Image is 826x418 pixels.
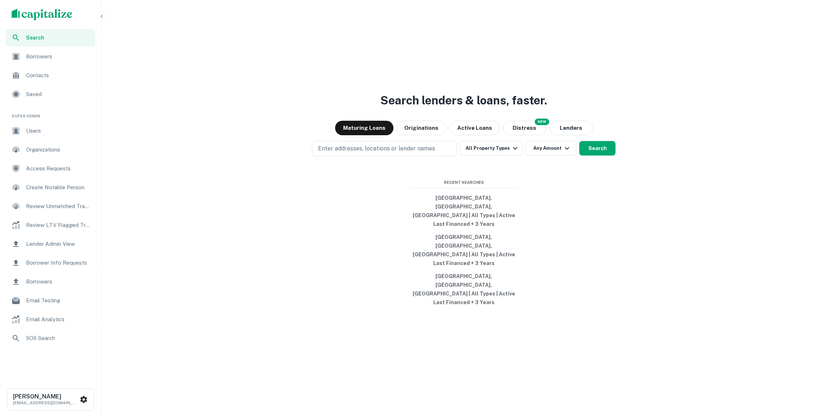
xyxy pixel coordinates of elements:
[526,141,576,156] button: Any Amount
[6,198,95,215] a: Review Unmatched Transactions
[26,296,91,305] span: Email Testing
[535,119,549,125] div: NEW
[312,141,457,156] button: Enter addresses, locations or lender names
[6,330,95,347] a: SOS Search
[26,221,91,229] span: Review LTV Flagged Transactions
[409,270,518,309] button: [GEOGRAPHIC_DATA], [GEOGRAPHIC_DATA], [GEOGRAPHIC_DATA] | All Types | Active Last Financed + 3 Years
[503,121,546,135] button: Search distressed loans with lien and other non-mortgage details.
[6,141,95,158] a: Organizations
[790,360,826,395] iframe: Chat Widget
[6,160,95,177] a: Access Requests
[12,9,72,20] img: capitalize-logo.png
[6,273,95,290] a: Borrowers
[7,388,94,411] button: [PERSON_NAME][EMAIL_ADDRESS][DOMAIN_NAME]
[449,121,500,135] button: Active Loans
[409,179,518,186] span: Recent Searches
[6,292,95,309] a: Email Testing
[579,141,616,156] button: Search
[26,202,91,211] span: Review Unmatched Transactions
[26,127,91,135] span: Users
[26,315,91,324] span: Email Analytics
[26,52,91,61] span: Borrowers
[460,141,523,156] button: All Property Types
[6,104,95,122] li: Super Admin
[13,400,78,406] p: [EMAIL_ADDRESS][DOMAIN_NAME]
[409,231,518,270] button: [GEOGRAPHIC_DATA], [GEOGRAPHIC_DATA], [GEOGRAPHIC_DATA] | All Types | Active Last Financed + 3 Years
[26,183,91,192] span: Create Notable Person
[335,121,393,135] button: Maturing Loans
[318,144,435,153] p: Enter addresses, locations or lender names
[26,90,91,99] span: Saved
[26,258,91,267] span: Borrower Info Requests
[6,48,95,65] a: Borrowers
[26,34,91,42] span: Search
[6,67,95,84] a: Contacts
[26,277,91,286] span: Borrowers
[26,334,91,343] span: SOS Search
[6,235,95,253] a: Lender Admin View
[6,311,95,328] a: Email Analytics
[6,216,95,234] a: Review LTV Flagged Transactions
[380,92,547,109] h3: Search lenders & loans, faster.
[6,86,95,103] a: Saved
[409,191,518,231] button: [GEOGRAPHIC_DATA], [GEOGRAPHIC_DATA], [GEOGRAPHIC_DATA] | All Types | Active Last Financed + 3 Years
[26,240,91,248] span: Lender Admin View
[6,179,95,196] a: Create Notable Person
[26,71,91,80] span: Contacts
[6,122,95,140] a: Users
[13,394,78,400] h6: [PERSON_NAME]
[396,121,446,135] button: Originations
[26,145,91,154] span: Organizations
[549,121,593,135] button: Lenders
[26,164,91,173] span: Access Requests
[6,254,95,272] a: Borrower Info Requests
[6,29,95,46] a: Search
